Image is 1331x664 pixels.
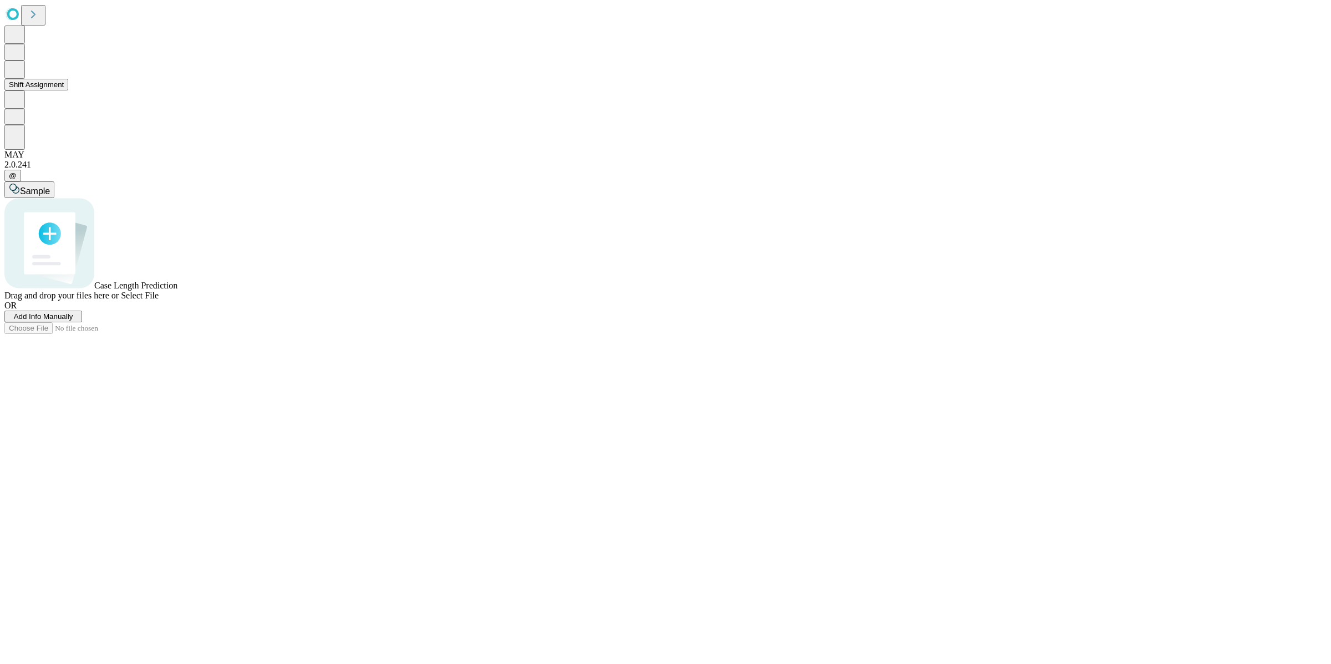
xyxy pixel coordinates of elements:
[4,291,119,300] span: Drag and drop your files here or
[20,186,50,196] span: Sample
[4,79,68,90] button: Shift Assignment
[14,312,73,321] span: Add Info Manually
[4,150,1327,160] div: MAY
[121,291,159,300] span: Select File
[4,160,1327,170] div: 2.0.241
[4,301,17,310] span: OR
[4,311,82,322] button: Add Info Manually
[94,281,177,290] span: Case Length Prediction
[9,171,17,180] span: @
[4,170,21,181] button: @
[4,181,54,198] button: Sample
